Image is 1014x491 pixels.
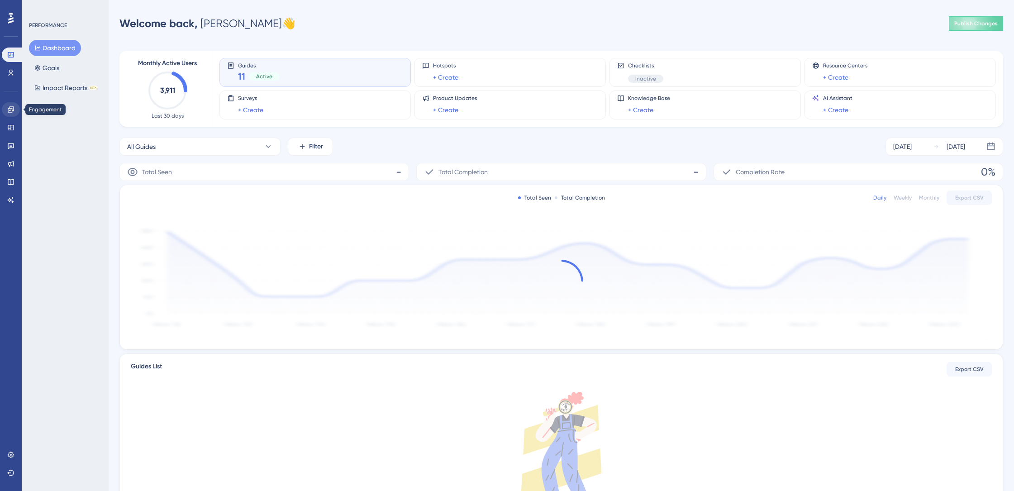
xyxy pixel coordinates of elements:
span: Active [256,73,272,80]
div: [PERSON_NAME] 👋 [119,16,295,31]
span: Export CSV [955,194,984,201]
div: PERFORMANCE [29,22,67,29]
button: Export CSV [947,191,992,205]
div: BETA [89,86,97,90]
div: Monthly [919,194,939,201]
button: Publish Changes [949,16,1003,31]
span: AI Assistant [823,95,852,102]
span: Welcome back, [119,17,198,30]
span: Guides [238,62,280,68]
div: [DATE] [893,141,912,152]
span: Surveys [238,95,263,102]
button: Export CSV [947,362,992,377]
span: Filter [309,141,323,152]
span: Inactive [635,75,656,82]
a: + Create [238,105,263,115]
button: Goals [29,60,65,76]
span: Monthly Active Users [138,58,197,69]
span: Knowledge Base [628,95,670,102]
span: Hotspots [433,62,458,69]
span: All Guides [127,141,156,152]
span: Completion Rate [736,167,785,177]
button: Impact ReportsBETA [29,80,103,96]
div: [DATE] [947,141,965,152]
span: Total Completion [438,167,488,177]
span: Product Updates [433,95,477,102]
a: + Create [823,105,848,115]
button: Filter [288,138,333,156]
span: Total Seen [142,167,172,177]
span: Export CSV [955,366,984,373]
a: + Create [433,72,458,83]
span: - [693,165,699,179]
a: + Create [823,72,848,83]
text: 3,911 [160,86,175,95]
div: Weekly [894,194,912,201]
span: 0% [981,165,995,179]
a: + Create [628,105,653,115]
span: Publish Changes [954,20,998,27]
span: 11 [238,70,245,83]
div: Total Seen [518,194,551,201]
span: Guides List [131,361,162,377]
span: - [396,165,401,179]
a: + Create [433,105,458,115]
span: Resource Centers [823,62,867,69]
button: All Guides [119,138,281,156]
span: Checklists [628,62,663,69]
div: Daily [873,194,886,201]
div: Total Completion [555,194,605,201]
button: Dashboard [29,40,81,56]
span: Last 30 days [152,112,184,119]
